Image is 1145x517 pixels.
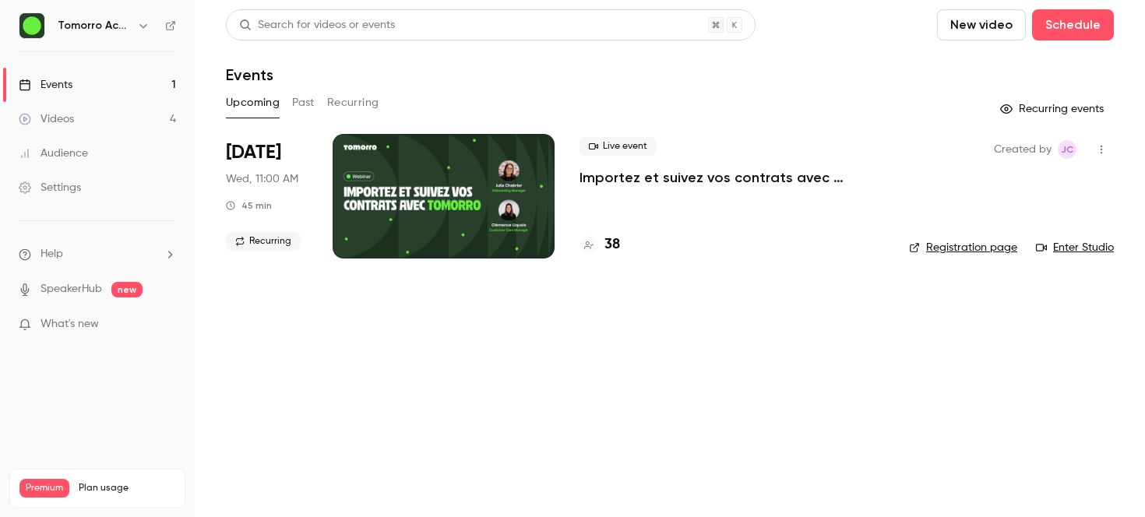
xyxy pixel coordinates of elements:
[909,240,1017,255] a: Registration page
[580,137,657,156] span: Live event
[79,482,175,494] span: Plan usage
[327,90,379,115] button: Recurring
[993,97,1114,121] button: Recurring events
[937,9,1026,40] button: New video
[226,90,280,115] button: Upcoming
[41,281,102,297] a: SpeakerHub
[19,13,44,38] img: Tomorro Academy
[1032,9,1114,40] button: Schedule
[19,246,176,262] li: help-dropdown-opener
[157,318,176,332] iframe: Noticeable Trigger
[292,90,315,115] button: Past
[604,234,620,255] h4: 38
[226,140,281,165] span: [DATE]
[19,180,81,195] div: Settings
[19,77,72,93] div: Events
[239,17,395,33] div: Search for videos or events
[41,316,99,332] span: What's new
[1058,140,1076,159] span: Julia Chabrier
[58,18,131,33] h6: Tomorro Academy
[19,146,88,161] div: Audience
[19,111,74,127] div: Videos
[580,234,620,255] a: 38
[226,65,273,84] h1: Events
[19,479,69,498] span: Premium
[111,282,143,297] span: new
[226,171,298,187] span: Wed, 11:00 AM
[226,232,301,251] span: Recurring
[1061,140,1073,159] span: JC
[994,140,1052,159] span: Created by
[1036,240,1114,255] a: Enter Studio
[226,134,308,258] div: Oct 15 Wed, 11:00 AM (Europe/Paris)
[580,168,884,187] a: Importez et suivez vos contrats avec [PERSON_NAME]
[226,199,272,212] div: 45 min
[41,246,63,262] span: Help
